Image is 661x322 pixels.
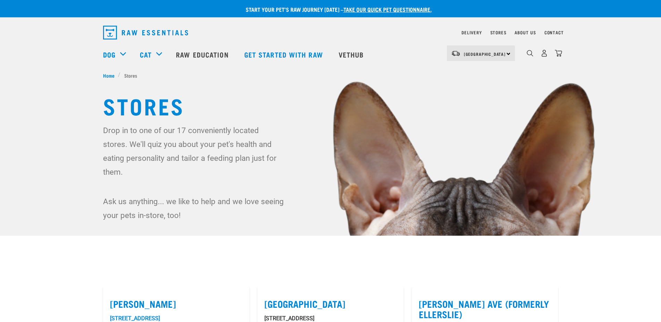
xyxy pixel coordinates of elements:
[103,72,115,79] span: Home
[103,123,285,179] p: Drop in to one of our 17 conveniently located stores. We'll quiz you about your pet's health and ...
[103,49,116,60] a: Dog
[544,31,564,34] a: Contact
[110,298,242,309] label: [PERSON_NAME]
[103,72,118,79] a: Home
[555,50,562,57] img: home-icon@2x.png
[103,194,285,222] p: Ask us anything... we like to help and we love seeing your pets in-store, too!
[103,93,558,118] h1: Stores
[103,72,558,79] nav: breadcrumbs
[541,50,548,57] img: user.png
[419,298,551,320] label: [PERSON_NAME] Ave (Formerly Ellerslie)
[461,31,482,34] a: Delivery
[490,31,507,34] a: Stores
[98,23,564,42] nav: dropdown navigation
[237,41,332,68] a: Get started with Raw
[451,50,460,56] img: van-moving.png
[515,31,536,34] a: About Us
[464,53,506,55] span: [GEOGRAPHIC_DATA]
[110,315,160,322] a: [STREET_ADDRESS]
[332,41,373,68] a: Vethub
[169,41,237,68] a: Raw Education
[264,298,397,309] label: [GEOGRAPHIC_DATA]
[344,8,432,11] a: take our quick pet questionnaire.
[527,50,533,56] img: home-icon-1@2x.png
[103,26,188,40] img: Raw Essentials Logo
[140,49,152,60] a: Cat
